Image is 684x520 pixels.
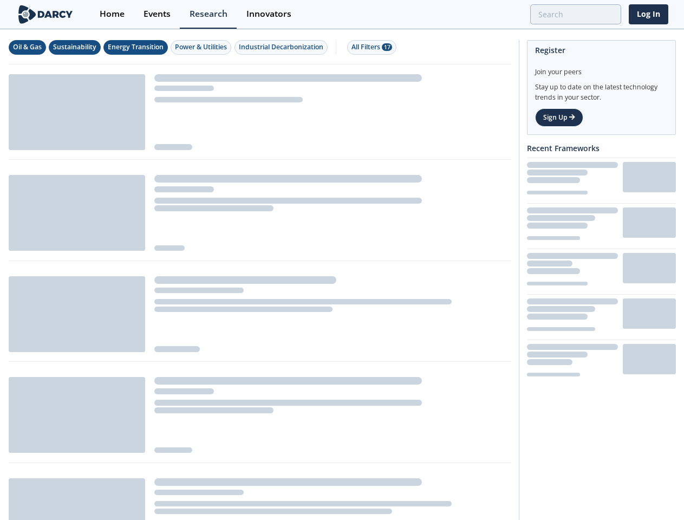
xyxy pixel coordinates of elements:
button: Oil & Gas [9,40,46,55]
input: Advanced Search [530,4,621,24]
button: All Filters 17 [347,40,396,55]
img: logo-wide.svg [16,5,75,24]
button: Industrial Decarbonization [234,40,328,55]
button: Energy Transition [103,40,168,55]
div: Sustainability [53,42,96,52]
span: 17 [382,43,392,51]
a: Log In [629,4,668,24]
div: Stay up to date on the latest technology trends in your sector. [535,77,668,102]
div: Innovators [246,10,291,18]
div: Research [190,10,227,18]
a: Sign Up [535,108,583,127]
div: Energy Transition [108,42,164,52]
div: Oil & Gas [13,42,42,52]
div: Power & Utilities [175,42,227,52]
div: Home [100,10,125,18]
button: Sustainability [49,40,101,55]
div: Recent Frameworks [527,139,676,158]
div: Register [535,41,668,60]
div: Join your peers [535,60,668,77]
div: Industrial Decarbonization [239,42,323,52]
div: All Filters [351,42,392,52]
div: Events [144,10,171,18]
button: Power & Utilities [171,40,231,55]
